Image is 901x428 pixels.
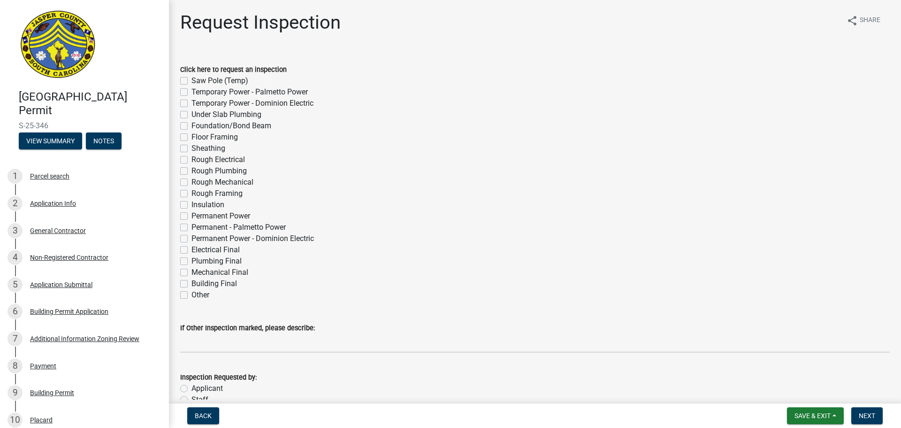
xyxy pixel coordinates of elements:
[191,154,245,165] label: Rough Electrical
[191,394,208,405] label: Staff
[30,173,69,179] div: Parcel search
[8,250,23,265] div: 4
[191,120,271,132] label: Foundation/Bond Beam
[30,227,86,234] div: General Contractor
[8,304,23,319] div: 6
[180,11,341,34] h1: Request Inspection
[191,289,209,301] label: Other
[19,10,97,80] img: Jasper County, South Carolina
[30,389,74,396] div: Building Permit
[191,222,286,233] label: Permanent - Palmetto Power
[191,165,247,177] label: Rough Plumbing
[8,223,23,238] div: 3
[191,188,243,199] label: Rough Framing
[180,374,257,381] label: Inspection Requested by:
[191,86,308,98] label: Temporary Power - Palmetto Power
[195,412,212,420] span: Back
[187,407,219,424] button: Back
[8,196,23,211] div: 2
[839,11,888,30] button: shareShare
[180,325,315,332] label: If Other Inspection marked, please describe:
[19,90,161,117] h4: [GEOGRAPHIC_DATA] Permit
[191,132,238,143] label: Floor Framing
[191,383,223,394] label: Applicant
[30,200,76,207] div: Application Info
[794,412,831,420] span: Save & Exit
[30,417,53,423] div: Placard
[30,308,108,315] div: Building Permit Application
[8,358,23,374] div: 8
[86,132,122,149] button: Notes
[191,256,242,267] label: Plumbing Final
[8,412,23,428] div: 10
[191,143,225,154] label: Sheathing
[851,407,883,424] button: Next
[19,132,82,149] button: View Summary
[19,138,82,145] wm-modal-confirm: Summary
[19,121,150,130] span: S-25-346
[191,109,261,120] label: Under Slab Plumbing
[859,412,875,420] span: Next
[30,254,108,261] div: Non-Registered Contractor
[191,98,313,109] label: Temporary Power - Dominion Electric
[8,169,23,184] div: 1
[191,233,314,244] label: Permanent Power - Dominion Electric
[191,267,248,278] label: Mechanical Final
[191,177,253,188] label: Rough Mechanical
[30,281,92,288] div: Application Submittal
[30,363,56,369] div: Payment
[30,335,139,342] div: Additional Information Zoning Review
[860,15,880,26] span: Share
[847,15,858,26] i: share
[191,210,250,222] label: Permanent Power
[8,331,23,346] div: 7
[86,138,122,145] wm-modal-confirm: Notes
[180,67,287,73] label: Click here to request an inspection
[8,385,23,400] div: 9
[8,277,23,292] div: 5
[191,75,248,86] label: Saw Pole (Temp)
[787,407,844,424] button: Save & Exit
[191,244,240,256] label: Electrical Final
[191,199,224,210] label: Insulation
[191,278,237,289] label: Building Final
